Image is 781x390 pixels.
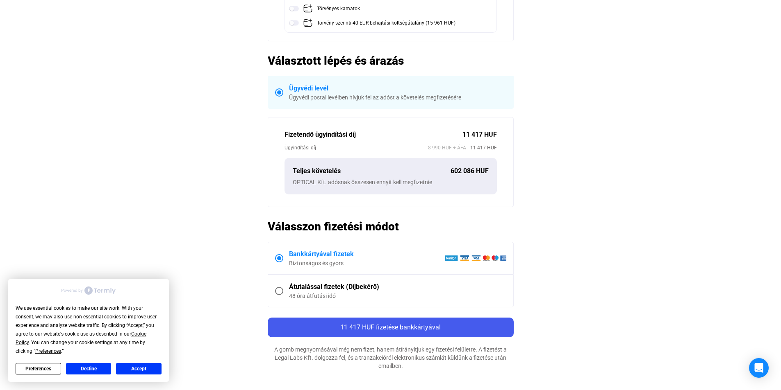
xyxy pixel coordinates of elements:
[340,323,441,331] span: 11 417 HUF fizetése bankkártyával
[289,292,506,300] div: 48 óra átfutási idő
[8,279,169,382] div: Cookie Consent Prompt
[303,18,313,28] img: add-claim
[116,363,162,374] button: Accept
[749,358,769,378] div: Open Intercom Messenger
[289,4,299,14] img: toggle-off
[317,4,360,14] div: Törvényes kamatok
[451,166,489,176] div: 602 086 HUF
[289,18,299,28] img: toggle-off
[289,259,444,267] div: Biztonságos és gyors
[285,130,462,140] div: Fizetendő ügyindítási díj
[35,348,61,354] span: Preferences
[66,363,112,374] button: Decline
[293,166,451,176] div: Teljes követelés
[61,286,116,295] img: Powered by Termly
[16,304,162,356] div: We use essential cookies to make our site work. With your consent, we may also use non-essential ...
[289,83,506,93] div: Ügyvédi levél
[268,345,514,370] div: A gomb megnyomásával még nem fizet, hanem átírányítjuk egy fizetési felületre. A fizetést a Legal...
[289,282,506,292] div: Átutalással fizetek (Díjbekérő)
[317,18,455,28] div: Törvény szerinti 40 EUR behajtási költségátalány (15 961 HUF)
[16,363,61,374] button: Preferences
[462,130,497,140] div: 11 417 HUF
[444,255,506,262] img: barion
[16,331,146,345] span: Cookie Policy
[289,249,444,259] div: Bankkártyával fizetek
[289,93,506,101] div: Ügyvédi postai levélben hívjuk fel az adóst a követelés megfizetésére
[285,144,428,152] div: Ügyindítási díj
[268,318,514,337] button: 11 417 HUF fizetése bankkártyával
[293,178,489,186] div: OPTICAL Kft. adósnak összesen ennyit kell megfizetnie
[268,219,514,234] h2: Válasszon fizetési módot
[466,144,497,152] span: 11 417 HUF
[428,144,466,152] span: 8 990 HUF + ÁFA
[268,54,514,68] h2: Választott lépés és árazás
[303,4,313,14] img: add-claim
